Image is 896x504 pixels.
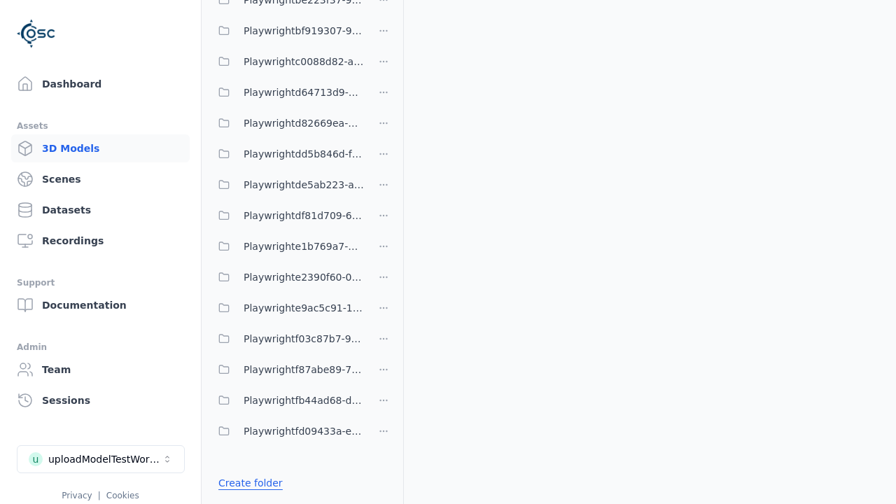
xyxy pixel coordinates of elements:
a: 3D Models [11,134,190,162]
a: Documentation [11,291,190,319]
a: Datasets [11,196,190,224]
a: Create folder [218,476,283,490]
a: Sessions [11,386,190,414]
span: Playwrightf87abe89-795a-4558-b272-1516c46e3a97 [244,361,364,378]
a: Scenes [11,165,190,193]
button: Playwrighte2390f60-03f3-479d-b54a-66d59fed9540 [210,263,364,291]
button: Playwrightd64713d9-838e-46dc-8759-2d644763092b [210,78,364,106]
button: Playwrighte9ac5c91-1b2b-4bc1-b5a3-a4be549dee4f [210,294,364,322]
a: Team [11,356,190,384]
button: Playwrightbf919307-9813-40e8-b932-b3a137f52714 [210,17,364,45]
button: Playwrightdd5b846d-fd3c-438e-8fe9-9994751102c7 [210,140,364,168]
span: Playwrighte1b769a7-7552-459c-9171-81ddfa2a54bc [244,238,364,255]
span: Playwrightd82669ea-7e85-4c9c-baa9-790b3846e5ad [244,115,364,132]
span: Playwrightdf81d709-6511-4a67-8e35-601024cdf8cb [244,207,364,224]
button: Playwrightd82669ea-7e85-4c9c-baa9-790b3846e5ad [210,109,364,137]
a: Cookies [106,491,139,500]
img: Logo [17,14,56,53]
a: Dashboard [11,70,190,98]
span: Playwrighte2390f60-03f3-479d-b54a-66d59fed9540 [244,269,364,286]
button: Playwrightdf81d709-6511-4a67-8e35-601024cdf8cb [210,202,364,230]
button: Playwrightfd09433a-e09a-46f2-a8d1-9ed2645adf93 [210,417,364,445]
span: Playwrightbf919307-9813-40e8-b932-b3a137f52714 [244,22,364,39]
button: Playwrightf87abe89-795a-4558-b272-1516c46e3a97 [210,356,364,384]
div: Admin [17,339,184,356]
span: Playwrightfd09433a-e09a-46f2-a8d1-9ed2645adf93 [244,423,364,440]
button: Playwrightfb44ad68-da23-4d2e-bdbe-6e902587d381 [210,386,364,414]
button: Create folder [210,470,291,496]
button: Playwrightde5ab223-a0f8-4a97-be4c-ac610507c281 [210,171,364,199]
a: Privacy [62,491,92,500]
button: Playwrightf03c87b7-9018-4775-a7d1-b47fea0411a7 [210,325,364,353]
div: uploadModelTestWorkspace [48,452,162,466]
span: Playwrightfb44ad68-da23-4d2e-bdbe-6e902587d381 [244,392,364,409]
button: Playwrighte1b769a7-7552-459c-9171-81ddfa2a54bc [210,232,364,260]
div: u [29,452,43,466]
span: Playwrighte9ac5c91-1b2b-4bc1-b5a3-a4be549dee4f [244,300,364,316]
span: Playwrightd64713d9-838e-46dc-8759-2d644763092b [244,84,364,101]
button: Playwrightc0088d82-a9f4-4e8c-929c-3d42af70e123 [210,48,364,76]
a: Recordings [11,227,190,255]
span: Playwrightc0088d82-a9f4-4e8c-929c-3d42af70e123 [244,53,364,70]
div: Support [17,274,184,291]
button: Select a workspace [17,445,185,473]
span: Playwrightf03c87b7-9018-4775-a7d1-b47fea0411a7 [244,330,364,347]
div: Assets [17,118,184,134]
span: Playwrightdd5b846d-fd3c-438e-8fe9-9994751102c7 [244,146,364,162]
span: Playwrightde5ab223-a0f8-4a97-be4c-ac610507c281 [244,176,364,193]
span: | [98,491,101,500]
